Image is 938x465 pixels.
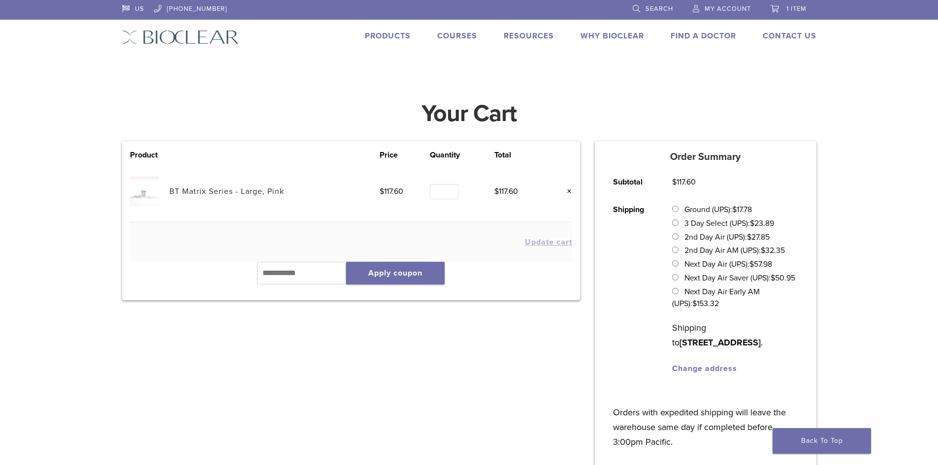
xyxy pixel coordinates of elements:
bdi: 57.98 [749,259,772,269]
bdi: 117.60 [380,186,403,196]
button: Update cart [525,238,572,246]
p: Shipping to . [672,320,798,350]
span: $ [749,259,754,269]
a: Change address [672,364,737,373]
a: Contact Us [763,31,816,41]
bdi: 153.32 [692,299,719,309]
a: Find A Doctor [671,31,736,41]
a: Why Bioclear [581,31,644,41]
label: Next Day Air Early AM (UPS): [672,287,759,309]
span: $ [747,232,751,242]
bdi: 50.95 [771,273,795,283]
label: Next Day Air Saver (UPS): [684,273,795,283]
a: Back To Top [773,428,871,454]
span: $ [672,177,677,187]
a: Remove this item [559,185,572,198]
label: 2nd Day Air AM (UPS): [684,246,785,255]
span: $ [380,186,384,196]
span: My Account [705,5,751,13]
span: $ [761,246,765,255]
th: Quantity [430,149,494,161]
span: $ [771,273,775,283]
bdi: 32.35 [761,246,785,255]
label: 3 Day Select (UPS): [684,218,774,228]
label: Next Day Air (UPS): [684,259,772,269]
label: 2nd Day Air (UPS): [684,232,770,242]
span: Search [646,5,673,13]
label: Ground (UPS): [684,205,752,215]
bdi: 27.85 [747,232,770,242]
a: Courses [437,31,477,41]
th: Total [494,149,545,161]
th: Subtotal [602,168,661,196]
img: Bioclear [122,30,239,44]
th: Price [380,149,430,161]
h5: Order Summary [595,151,816,163]
th: Product [130,149,169,161]
a: Products [365,31,411,41]
span: $ [732,205,737,215]
bdi: 117.60 [494,186,518,196]
strong: [STREET_ADDRESS] [679,337,761,348]
p: Orders with expedited shipping will leave the warehouse same day if completed before 3:00pm Pacific. [613,390,798,449]
a: Resources [504,31,554,41]
span: $ [692,299,697,309]
h1: Your Cart [115,102,824,125]
img: BT Matrix Series - Large, Pink [130,177,159,206]
bdi: 23.89 [750,218,774,228]
span: $ [494,186,499,196]
bdi: 17.78 [732,205,752,215]
bdi: 117.60 [672,177,696,187]
span: 1 item [786,5,807,13]
button: Apply coupon [346,262,445,284]
a: BT Matrix Series - Large, Pink [169,186,284,196]
th: Shipping [602,196,661,382]
span: $ [750,218,754,228]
